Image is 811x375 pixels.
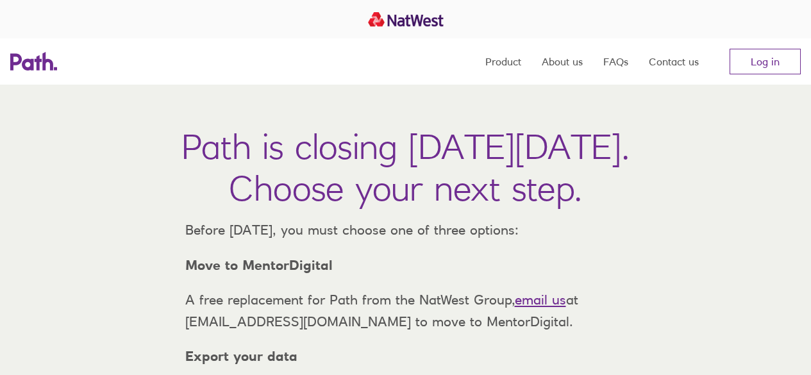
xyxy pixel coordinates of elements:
a: About us [542,38,583,85]
a: email us [515,292,566,308]
a: Log in [730,49,801,74]
strong: Export your data [185,348,297,364]
strong: Move to MentorDigital [185,257,333,273]
p: A free replacement for Path from the NatWest Group, at [EMAIL_ADDRESS][DOMAIN_NAME] to move to Me... [175,289,637,332]
a: Product [485,38,521,85]
a: FAQs [603,38,628,85]
a: Contact us [649,38,699,85]
h1: Path is closing [DATE][DATE]. Choose your next step. [181,126,630,209]
p: Before [DATE], you must choose one of three options: [175,219,637,241]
